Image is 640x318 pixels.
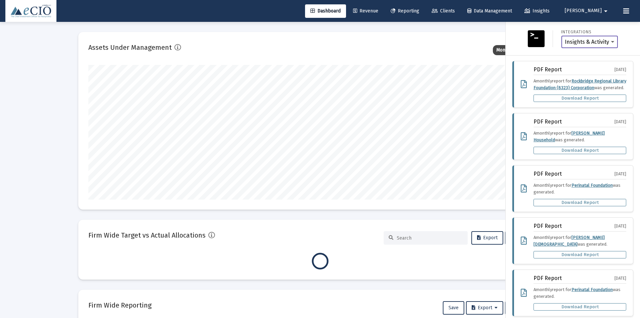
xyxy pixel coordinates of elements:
[462,4,517,18] a: Data Management
[10,4,51,18] img: Dashboard
[557,4,618,17] button: [PERSON_NAME]
[524,8,550,14] span: Insights
[426,4,460,18] a: Clients
[391,8,419,14] span: Reporting
[353,8,378,14] span: Revenue
[385,4,425,18] a: Reporting
[602,4,610,18] mat-icon: arrow_drop_down
[519,4,555,18] a: Insights
[467,8,512,14] span: Data Management
[565,8,602,14] span: [PERSON_NAME]
[310,8,341,14] span: Dashboard
[305,4,346,18] a: Dashboard
[432,8,455,14] span: Clients
[348,4,384,18] a: Revenue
